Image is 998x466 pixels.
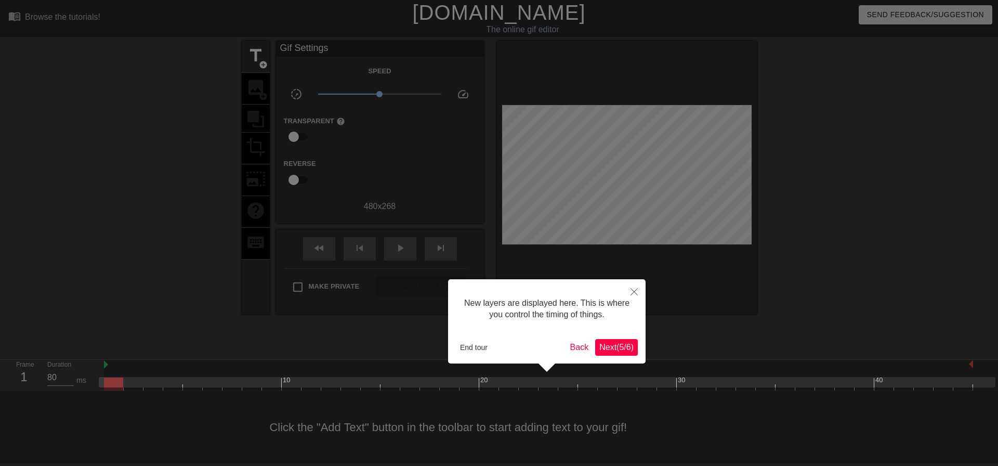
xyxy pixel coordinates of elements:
[599,343,634,352] span: Next ( 5 / 6 )
[456,340,492,355] button: End tour
[623,279,646,303] button: Close
[595,339,638,356] button: Next
[566,339,593,356] button: Back
[456,287,638,331] div: New layers are displayed here. This is where you control the timing of things.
